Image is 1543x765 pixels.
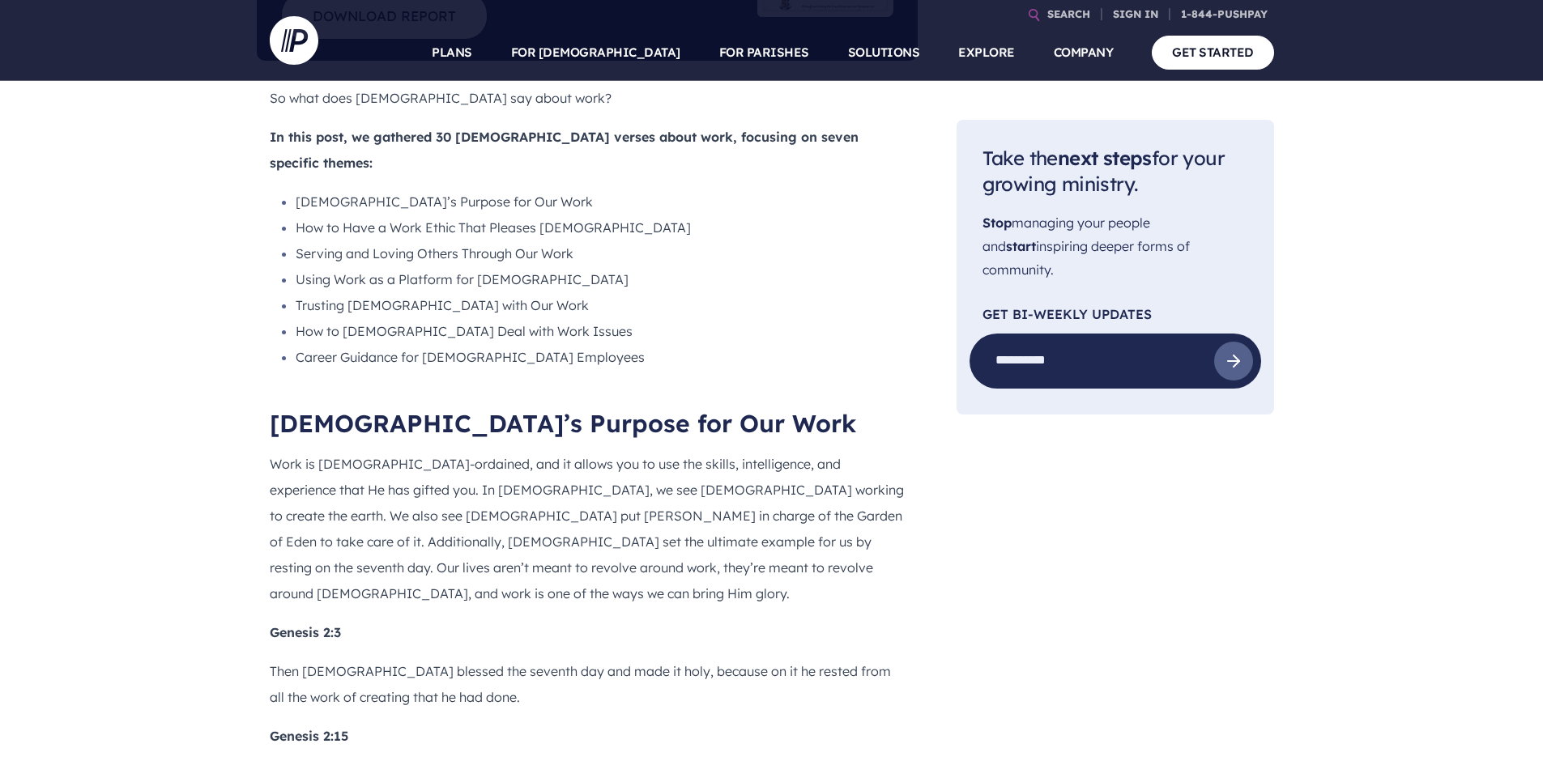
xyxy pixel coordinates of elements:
[296,189,905,215] li: [DEMOGRAPHIC_DATA]’s Purpose for Our Work
[270,409,905,438] h2: [DEMOGRAPHIC_DATA]’s Purpose for Our Work
[296,292,905,318] li: Trusting [DEMOGRAPHIC_DATA] with Our Work
[1006,238,1036,254] span: start
[982,308,1248,321] p: Get Bi-Weekly Updates
[270,129,859,171] b: In this post, we gathered 30 [DEMOGRAPHIC_DATA] verses about work, focusing on seven specific the...
[719,24,809,81] a: FOR PARISHES
[982,146,1225,197] span: Take the for your growing ministry.
[511,24,680,81] a: FOR [DEMOGRAPHIC_DATA]
[296,240,905,266] li: Serving and Loving Others Through Our Work
[958,24,1015,81] a: EXPLORE
[1152,36,1274,69] a: GET STARTED
[1058,146,1152,170] span: next steps
[270,451,905,606] p: Work is [DEMOGRAPHIC_DATA]-ordained, and it allows you to use the skills, intelligence, and exper...
[270,85,905,111] p: So what does [DEMOGRAPHIC_DATA] say about work?
[432,24,472,81] a: PLANS
[848,24,920,81] a: SOLUTIONS
[296,266,905,292] li: Using Work as a Platform for [DEMOGRAPHIC_DATA]
[982,215,1012,232] span: Stop
[270,624,341,640] b: Genesis 2:3
[982,212,1248,282] p: managing your people and inspiring deeper forms of community.
[270,728,348,744] b: Genesis 2:15
[296,215,905,240] li: How to Have a Work Ethic That Pleases [DEMOGRAPHIC_DATA]
[1054,24,1114,81] a: COMPANY
[296,344,905,370] li: Career Guidance for [DEMOGRAPHIC_DATA] Employees
[296,318,905,344] li: How to [DEMOGRAPHIC_DATA] Deal with Work Issues
[270,658,905,710] p: Then [DEMOGRAPHIC_DATA] blessed the seventh day and made it holy, because on it he rested from al...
